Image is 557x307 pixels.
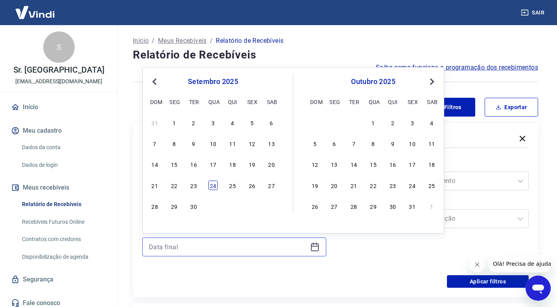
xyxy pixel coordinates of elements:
[43,31,75,63] div: S
[15,77,102,86] p: [EMAIL_ADDRESS][DOMAIN_NAME]
[310,159,320,169] div: Choose domingo, 12 de outubro de 2025
[408,118,417,127] div: Choose sexta-feira, 3 de outubro de 2025
[369,201,378,211] div: Choose quarta-feira, 29 de outubro de 2025
[169,118,179,127] div: Choose segunda-feira, 1 de setembro de 2025
[329,139,339,148] div: Choose segunda-feira, 6 de outubro de 2025
[19,157,108,173] a: Dados de login
[9,179,108,196] button: Meus recebíveis
[5,5,66,12] span: Olá! Precisa de ajuda?
[19,249,108,265] a: Disponibilização de agenda
[228,97,237,106] div: qui
[189,159,199,169] div: Choose terça-feira, 16 de setembro de 2025
[133,36,149,46] p: Início
[310,118,320,127] div: Choose domingo, 28 de setembro de 2025
[309,77,438,86] div: outubro 2025
[247,118,257,127] div: Choose sexta-feira, 5 de setembro de 2025
[427,139,436,148] div: Choose sábado, 11 de outubro de 2025
[9,122,108,139] button: Meu cadastro
[208,97,218,106] div: qua
[349,181,358,190] div: Choose terça-feira, 21 de outubro de 2025
[247,181,257,190] div: Choose sexta-feira, 26 de setembro de 2025
[189,139,199,148] div: Choose terça-feira, 9 de setembro de 2025
[150,181,160,190] div: Choose domingo, 21 de setembro de 2025
[427,97,436,106] div: sab
[169,97,179,106] div: seg
[169,201,179,211] div: Choose segunda-feira, 29 de setembro de 2025
[267,159,276,169] div: Choose sábado, 20 de setembro de 2025
[388,118,397,127] div: Choose quinta-feira, 2 de outubro de 2025
[210,36,213,46] p: /
[519,5,548,20] button: Sair
[329,201,339,211] div: Choose segunda-feira, 27 de outubro de 2025
[228,139,237,148] div: Choose quinta-feira, 11 de setembro de 2025
[349,201,358,211] div: Choose terça-feira, 28 de outubro de 2025
[228,201,237,211] div: Choose quinta-feira, 2 de outubro de 2025
[247,139,257,148] div: Choose sexta-feira, 12 de setembro de 2025
[267,181,276,190] div: Choose sábado, 27 de setembro de 2025
[19,214,108,230] a: Recebíveis Futuros Online
[189,201,199,211] div: Choose terça-feira, 30 de setembro de 2025
[427,201,436,211] div: Choose sábado, 1 de novembro de 2025
[149,77,277,86] div: setembro 2025
[228,118,237,127] div: Choose quinta-feira, 4 de setembro de 2025
[267,139,276,148] div: Choose sábado, 13 de setembro de 2025
[427,118,436,127] div: Choose sábado, 4 de outubro de 2025
[376,63,538,72] a: Saiba como funciona a programação dos recebimentos
[329,159,339,169] div: Choose segunda-feira, 13 de outubro de 2025
[388,159,397,169] div: Choose quinta-feira, 16 de outubro de 2025
[369,139,378,148] div: Choose quarta-feira, 8 de outubro de 2025
[488,255,551,272] iframe: Mensagem da empresa
[9,0,61,24] img: Vindi
[9,271,108,288] a: Segurança
[388,97,397,106] div: qui
[133,47,538,63] h4: Relatório de Recebíveis
[310,139,320,148] div: Choose domingo, 5 de outubro de 2025
[208,201,218,211] div: Choose quarta-feira, 1 de outubro de 2025
[388,181,397,190] div: Choose quinta-feira, 23 de outubro de 2025
[447,275,529,288] button: Aplicar filtros
[408,97,417,106] div: sex
[228,181,237,190] div: Choose quinta-feira, 25 de setembro de 2025
[526,276,551,301] iframe: Botão para abrir a janela de mensagens
[208,159,218,169] div: Choose quarta-feira, 17 de setembro de 2025
[369,181,378,190] div: Choose quarta-feira, 22 de outubro de 2025
[388,201,397,211] div: Choose quinta-feira, 30 de outubro de 2025
[422,98,475,117] button: Filtros
[208,118,218,127] div: Choose quarta-feira, 3 de setembro de 2025
[267,201,276,211] div: Choose sábado, 4 de outubro de 2025
[150,77,159,86] button: Previous Month
[216,36,283,46] p: Relatório de Recebíveis
[247,97,257,106] div: sex
[267,97,276,106] div: sab
[152,36,154,46] p: /
[149,117,277,212] div: month 2025-09
[349,118,358,127] div: Choose terça-feira, 30 de setembro de 2025
[150,97,160,106] div: dom
[150,201,160,211] div: Choose domingo, 28 de setembro de 2025
[349,139,358,148] div: Choose terça-feira, 7 de outubro de 2025
[19,139,108,155] a: Dados da conta
[158,36,207,46] a: Meus Recebíveis
[208,139,218,148] div: Choose quarta-feira, 10 de setembro de 2025
[369,159,378,169] div: Choose quarta-feira, 15 de outubro de 2025
[427,77,437,86] button: Next Month
[169,139,179,148] div: Choose segunda-feira, 8 de setembro de 2025
[408,159,417,169] div: Choose sexta-feira, 17 de outubro de 2025
[408,181,417,190] div: Choose sexta-feira, 24 de outubro de 2025
[247,159,257,169] div: Choose sexta-feira, 19 de setembro de 2025
[19,196,108,212] a: Relatório de Recebíveis
[427,159,436,169] div: Choose sábado, 18 de outubro de 2025
[469,257,485,272] iframe: Fechar mensagem
[485,98,538,117] button: Exportar
[19,231,108,247] a: Contratos com credores
[150,118,160,127] div: Choose domingo, 31 de agosto de 2025
[189,97,199,106] div: ter
[208,181,218,190] div: Choose quarta-feira, 24 de setembro de 2025
[310,97,320,106] div: dom
[309,117,438,212] div: month 2025-10
[169,159,179,169] div: Choose segunda-feira, 15 de setembro de 2025
[228,159,237,169] div: Choose quinta-feira, 18 de setembro de 2025
[408,201,417,211] div: Choose sexta-feira, 31 de outubro de 2025
[9,99,108,116] a: Início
